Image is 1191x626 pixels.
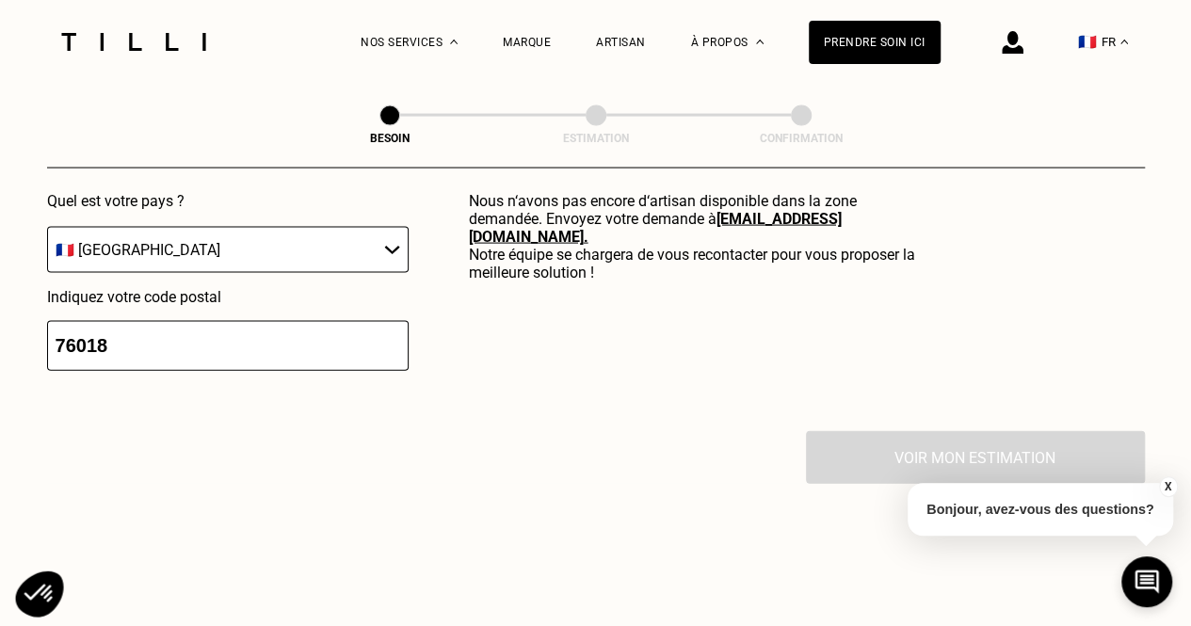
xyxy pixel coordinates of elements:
a: Artisan [596,36,646,49]
div: Estimation [502,132,690,145]
p: Indiquez votre code postal [47,288,409,306]
p: Quel est votre pays ? [47,192,409,210]
a: Marque [503,36,551,49]
div: Confirmation [707,132,895,145]
img: Logo du service de couturière Tilli [55,33,213,51]
div: Besoin [296,132,484,145]
img: Menu déroulant à propos [756,40,764,44]
img: Menu déroulant [450,40,458,44]
img: menu déroulant [1120,40,1128,44]
a: Prendre soin ici [809,21,941,64]
input: 75001 or 69008 [47,321,409,371]
img: icône connexion [1002,31,1023,54]
button: X [1158,476,1177,497]
p: Bonjour, avez-vous des questions? [908,483,1173,536]
span: 🇫🇷 [1078,33,1097,51]
a: [EMAIL_ADDRESS][DOMAIN_NAME]. [469,210,842,246]
p: Nous n‘avons pas encore d‘artisan disponible dans la zone demandée. Envoyez votre demande à Notre... [469,192,918,281]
